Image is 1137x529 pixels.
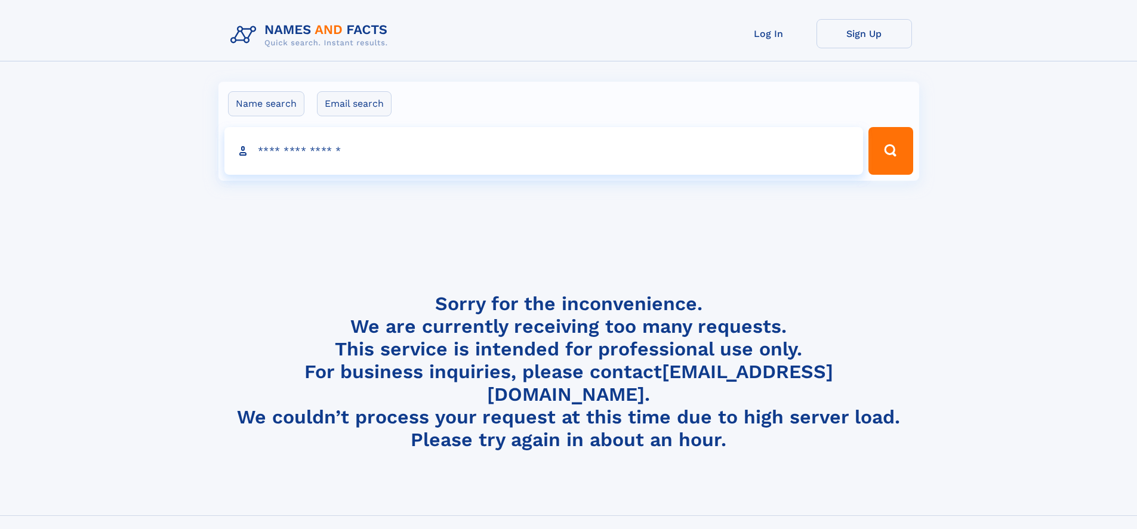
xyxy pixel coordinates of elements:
[228,91,304,116] label: Name search
[226,292,912,451] h4: Sorry for the inconvenience. We are currently receiving too many requests. This service is intend...
[226,19,398,51] img: Logo Names and Facts
[868,127,913,175] button: Search Button
[721,19,816,48] a: Log In
[816,19,912,48] a: Sign Up
[317,91,392,116] label: Email search
[224,127,864,175] input: search input
[487,360,833,406] a: [EMAIL_ADDRESS][DOMAIN_NAME]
